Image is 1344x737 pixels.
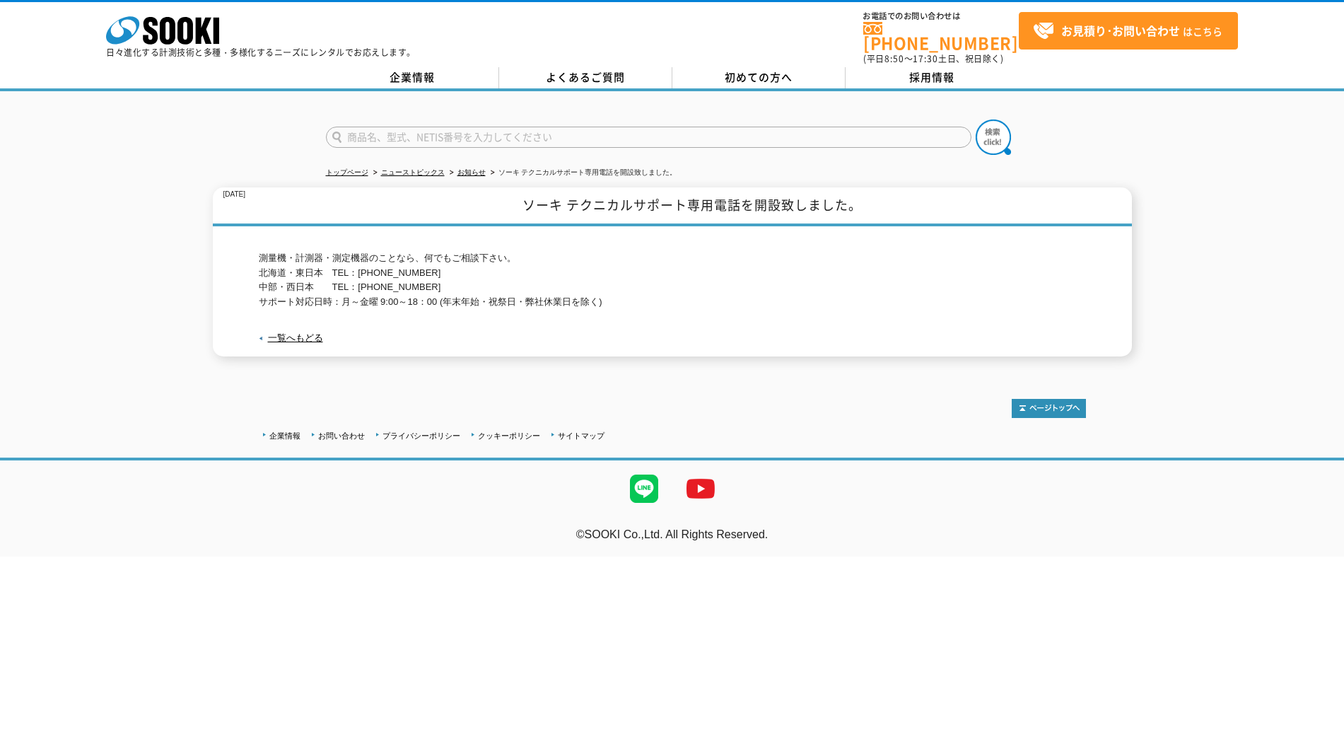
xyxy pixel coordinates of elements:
a: 一覧へもどる [268,332,323,343]
a: 採用情報 [846,67,1019,88]
a: お問い合わせ [318,431,365,440]
span: 17:30 [913,52,938,65]
img: btn_search.png [976,120,1011,155]
a: トップページ [326,168,368,176]
img: トップページへ [1012,399,1086,418]
a: 企業情報 [326,67,499,88]
a: [PHONE_NUMBER] [863,22,1019,51]
p: 日々進化する計測技術と多種・多様化するニーズにレンタルでお応えします。 [106,48,416,57]
a: サイトマップ [558,431,604,440]
span: (平日 ～ 土日、祝日除く) [863,52,1003,65]
span: 8:50 [884,52,904,65]
a: お知らせ [457,168,486,176]
input: 商品名、型式、NETIS番号を入力してください [326,127,971,148]
a: クッキーポリシー [478,431,540,440]
img: YouTube [672,460,729,517]
a: プライバシーポリシー [382,431,460,440]
span: はこちら [1033,21,1222,42]
a: テストMail [1290,542,1344,555]
h1: ソーキ テクニカルサポート専用電話を開設致しました。 [213,187,1132,226]
a: よくあるご質問 [499,67,672,88]
p: [DATE] [223,187,245,202]
a: 初めての方へ [672,67,846,88]
li: ソーキ テクニカルサポート専用電話を開設致しました。 [488,166,677,180]
span: 初めての方へ [725,69,793,85]
p: 測量機・計測器・測定機器のことなら、何でもご相談下さい。 北海道・東日本 TEL：[PHONE_NUMBER] 中部・西日本 TEL：[PHONE_NUMBER] サポート対応日時：月～金曜 9... [259,251,1086,310]
img: LINE [616,460,672,517]
a: お見積り･お問い合わせはこちら [1019,12,1238,50]
strong: お見積り･お問い合わせ [1061,22,1180,39]
span: お電話でのお問い合わせは [863,12,1019,21]
a: ニューストピックス [381,168,445,176]
a: 企業情報 [269,431,300,440]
